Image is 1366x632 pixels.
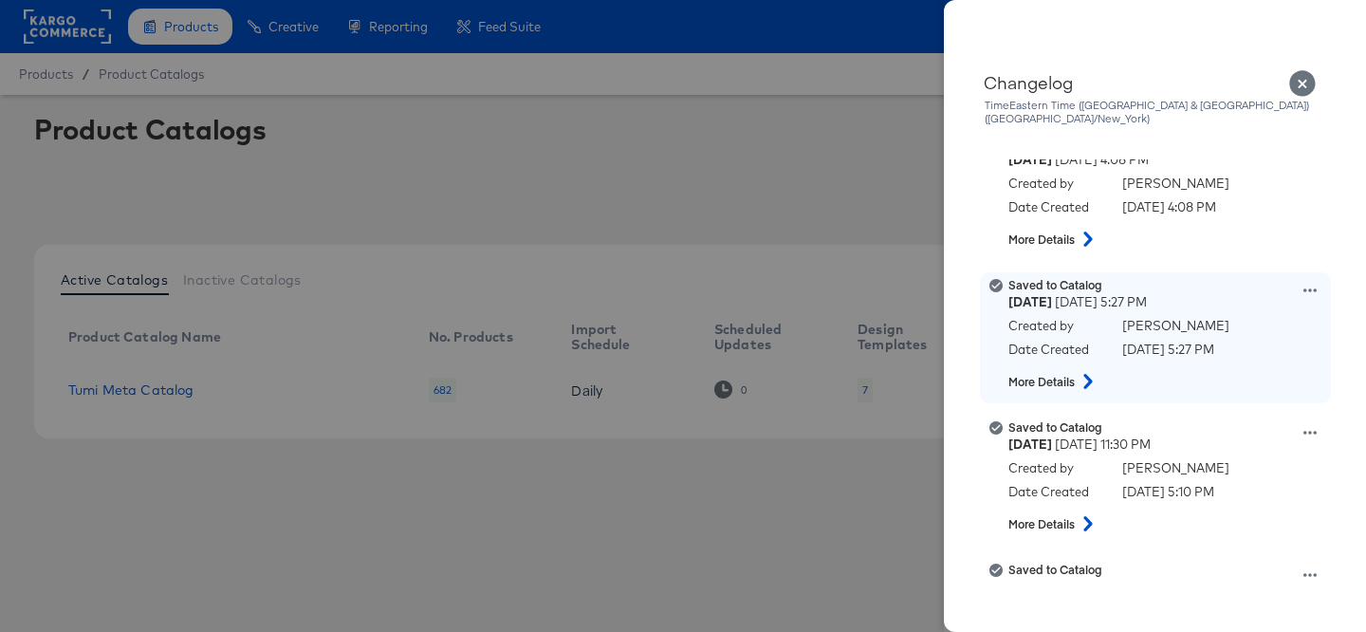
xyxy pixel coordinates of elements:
[1008,293,1326,311] div: [DATE] 5:27 PM
[1122,198,1216,216] div: [DATE] 4:08 PM
[1276,57,1329,110] button: Close
[1008,579,1052,594] strong: [DATE]
[1008,341,1103,359] div: Date Created
[1008,437,1052,452] strong: [DATE]
[984,99,1318,125] div: Time Eastern Time ([GEOGRAPHIC_DATA] & [GEOGRAPHIC_DATA]) ([GEOGRAPHIC_DATA]/New_York)
[1008,516,1075,532] strong: More Details
[1008,459,1103,477] div: Created by
[1122,483,1214,501] div: [DATE] 5:10 PM
[1008,232,1075,248] strong: More Details
[1122,459,1229,477] div: [PERSON_NAME]
[1008,374,1075,390] strong: More Details
[1008,317,1103,335] div: Created by
[1008,277,1102,292] strong: Saved to Catalog
[1008,436,1326,454] div: [DATE] 11:30 PM
[1008,152,1052,167] strong: [DATE]
[1122,341,1214,359] div: [DATE] 5:27 PM
[1122,317,1229,335] div: [PERSON_NAME]
[1008,175,1103,193] div: Created by
[1008,578,1326,596] div: [DATE] 4:51 PM
[1008,562,1102,577] strong: Saved to Catalog
[1008,483,1103,501] div: Date Created
[1122,175,1229,193] div: [PERSON_NAME]
[1008,198,1103,216] div: Date Created
[1008,151,1326,169] div: [DATE] 4:08 PM
[984,72,1318,93] div: Changelog
[1008,419,1102,435] strong: Saved to Catalog
[1008,294,1052,309] strong: [DATE]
